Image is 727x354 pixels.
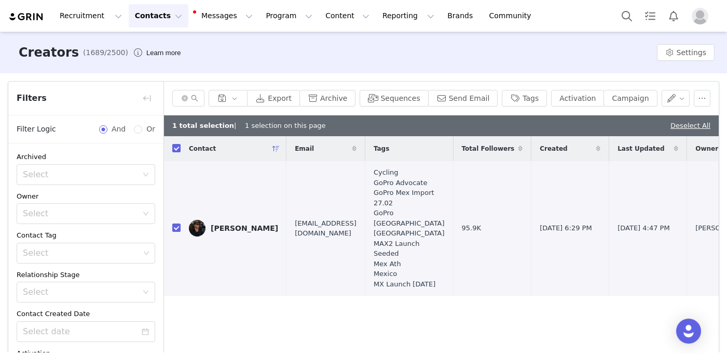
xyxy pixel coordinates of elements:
a: Deselect All [670,122,710,129]
i: icon: down [143,250,149,257]
img: ce600f73-4b8b-434a-9229-cab814e94518.jpg [189,220,205,237]
div: Contact Tag [17,230,155,241]
span: 95.9K [462,223,481,233]
span: Filters [17,92,47,104]
span: Contact [189,144,216,153]
span: [EMAIL_ADDRESS][DOMAIN_NAME] [295,218,356,239]
button: Search [615,4,638,28]
div: | 1 selection on this page [172,121,326,131]
button: Reporting [376,4,441,28]
button: Archive [299,90,355,107]
button: Sequences [360,90,428,107]
span: Email [295,144,314,153]
button: Campaign [603,90,657,107]
button: Program [259,4,319,28]
span: Or [142,124,155,135]
button: Activation [551,90,604,107]
span: (1689/2500) [83,47,128,58]
div: Select [23,287,138,297]
div: [PERSON_NAME] [211,224,278,232]
span: Filter Logic [17,124,56,135]
button: Profile [685,8,719,24]
button: Recruitment [53,4,128,28]
button: Notifications [662,4,685,28]
button: Messages [189,4,259,28]
div: Open Intercom Messenger [676,319,701,344]
button: Contacts [129,4,188,28]
div: Relationship Stage [17,270,155,280]
div: Select [23,248,140,258]
div: Owner [17,191,155,202]
span: Last Updated [618,144,664,153]
i: icon: search [191,95,198,102]
span: Tags [374,144,389,153]
div: Contact Created Date [17,309,155,319]
div: Archived [17,152,155,162]
a: Community [483,4,542,28]
b: 1 total selection [172,122,234,129]
i: icon: close-circle [182,95,188,101]
span: [DATE] 4:47 PM [618,223,669,233]
button: Export [247,90,300,107]
div: Select [23,208,138,219]
i: icon: down [143,289,149,296]
button: Tags [502,90,547,107]
div: Select [23,169,138,180]
a: Tasks [639,4,662,28]
i: icon: down [143,172,149,179]
button: Send Email [428,90,498,107]
button: Content [319,4,376,28]
a: Brands [441,4,482,28]
img: placeholder-profile.jpg [692,8,708,24]
a: [PERSON_NAME] [189,220,278,237]
input: Select date [17,321,155,342]
span: [DATE] 6:29 PM [540,223,592,233]
span: Total Followers [462,144,515,153]
i: icon: down [143,211,149,218]
span: Owner [695,144,718,153]
h3: Creators [19,43,79,62]
i: icon: calendar [142,328,149,335]
span: Created [540,144,567,153]
div: Tooltip anchor [144,48,183,58]
img: grin logo [8,12,45,22]
span: And [107,124,130,135]
input: Search... [172,90,204,107]
span: Cycling GoPro Advocate GoPro Mex Import 27.02 GoPro [GEOGRAPHIC_DATA] [GEOGRAPHIC_DATA] MAX2 Laun... [374,167,445,289]
button: Settings [657,44,715,61]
